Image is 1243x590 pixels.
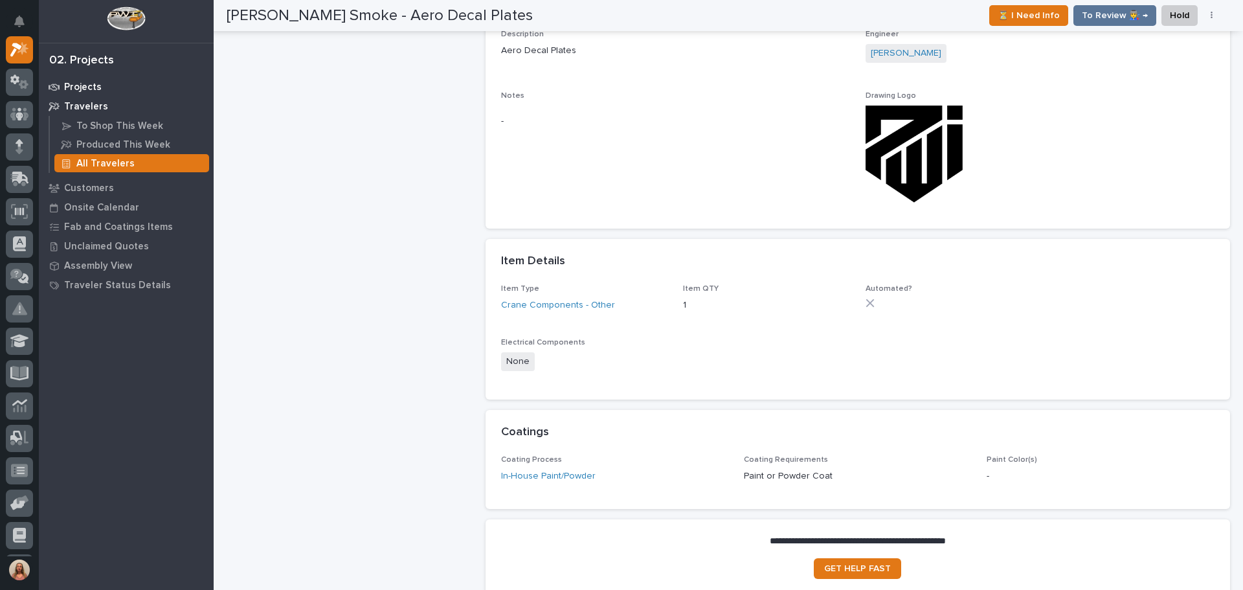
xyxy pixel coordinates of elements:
button: Hold [1161,5,1198,26]
span: Coating Process [501,456,562,464]
a: Produced This Week [50,135,214,153]
p: Produced This Week [76,139,170,151]
p: Traveler Status Details [64,280,171,291]
p: - [501,115,850,128]
p: Onsite Calendar [64,202,139,214]
p: Travelers [64,101,108,113]
p: Aero Decal Plates [501,44,850,58]
p: Unclaimed Quotes [64,241,149,253]
img: Workspace Logo [107,6,145,30]
span: Item Type [501,285,539,293]
img: 8fu5dlnLYP0IT9TUs39hSIB4jfF-WJMKZ6xgfRKk4cs [866,106,963,203]
a: Fab and Coatings Items [39,217,214,236]
p: Fab and Coatings Items [64,221,173,233]
button: Notifications [6,8,33,35]
a: Onsite Calendar [39,198,214,217]
a: In-House Paint/Powder [501,470,596,483]
span: Notes [501,92,524,100]
p: All Travelers [76,158,135,170]
span: Item QTY [683,285,719,293]
a: Unclaimed Quotes [39,236,214,256]
span: Paint Color(s) [987,456,1037,464]
h2: [PERSON_NAME] Smoke - Aero Decal Plates [227,6,533,25]
span: GET HELP FAST [824,564,891,573]
h2: Item Details [501,255,565,269]
a: Assembly View [39,256,214,275]
p: Assembly View [64,260,132,272]
button: ⏳ I Need Info [989,5,1068,26]
a: Projects [39,77,214,96]
p: 1 [683,299,850,312]
span: ⏳ I Need Info [998,8,1060,23]
p: To Shop This Week [76,120,163,132]
span: Description [501,30,544,38]
span: Hold [1170,8,1189,23]
span: To Review 👨‍🏭 → [1082,8,1148,23]
p: Customers [64,183,114,194]
a: [PERSON_NAME] [871,47,941,60]
a: All Travelers [50,154,214,172]
a: GET HELP FAST [814,558,901,579]
button: users-avatar [6,556,33,584]
span: Electrical Components [501,339,585,346]
a: Travelers [39,96,214,116]
div: 02. Projects [49,54,114,68]
h2: Coatings [501,425,549,440]
a: To Shop This Week [50,117,214,135]
a: Crane Components - Other [501,299,615,312]
span: Coating Requirements [744,456,828,464]
div: Notifications [16,16,33,36]
button: To Review 👨‍🏭 → [1073,5,1156,26]
span: None [501,352,535,371]
a: Traveler Status Details [39,275,214,295]
p: Paint or Powder Coat [744,470,971,483]
a: Customers [39,178,214,198]
span: Drawing Logo [866,92,916,100]
p: Projects [64,82,102,93]
span: Engineer [866,30,899,38]
p: - [987,470,1214,483]
span: Automated? [866,285,912,293]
